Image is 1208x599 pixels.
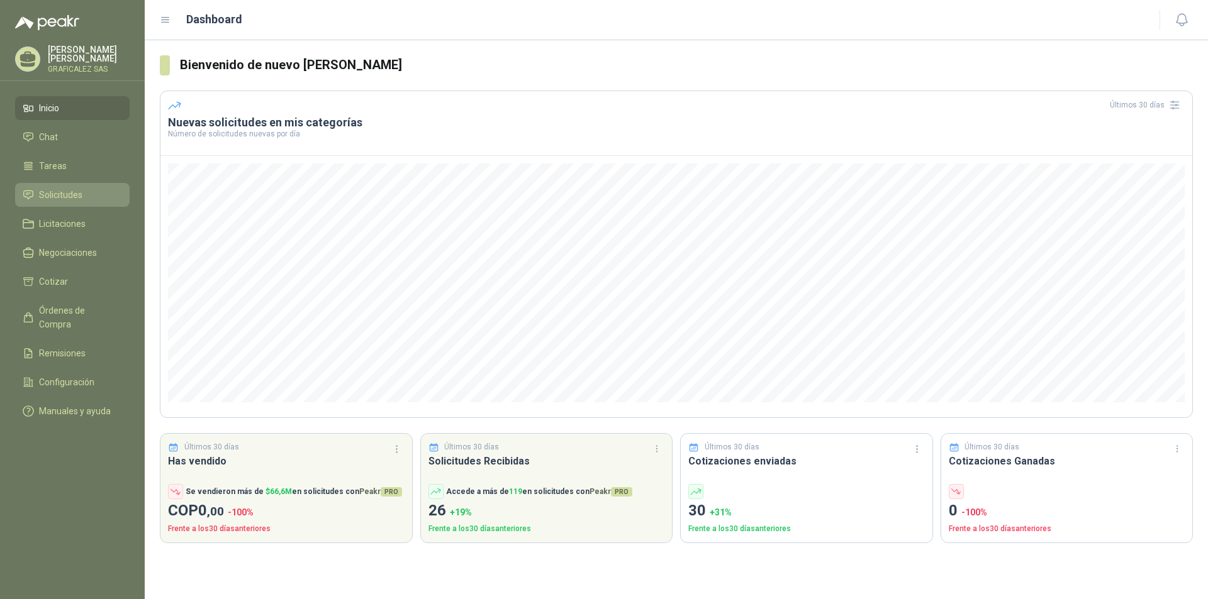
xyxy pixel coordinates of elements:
span: PRO [611,487,632,497]
span: Configuración [39,375,94,389]
span: Chat [39,130,58,144]
span: Tareas [39,159,67,173]
p: Frente a los 30 días anteriores [949,523,1185,535]
span: Manuales y ayuda [39,404,111,418]
span: Peakr [359,487,402,496]
h3: Solicitudes Recibidas [428,453,665,469]
span: -100 % [228,507,254,517]
a: Manuales y ayuda [15,399,130,423]
span: Inicio [39,101,59,115]
p: 26 [428,499,665,523]
p: Frente a los 30 días anteriores [428,523,665,535]
p: Accede a más de en solicitudes con [446,486,632,498]
p: 30 [688,499,925,523]
div: Últimos 30 días [1110,95,1185,115]
span: -100 % [961,507,987,517]
a: Configuración [15,370,130,394]
p: Últimos 30 días [705,441,759,453]
h3: Bienvenido de nuevo [PERSON_NAME] [180,55,1193,75]
p: Últimos 30 días [184,441,239,453]
a: Chat [15,125,130,149]
span: $ 66,6M [266,487,292,496]
p: Últimos 30 días [444,441,499,453]
span: 0 [198,502,224,519]
span: ,00 [207,504,224,519]
span: Órdenes de Compra [39,304,118,331]
span: Solicitudes [39,188,82,202]
p: Frente a los 30 días anteriores [168,523,405,535]
a: Cotizar [15,270,130,294]
span: + 31 % [710,507,732,517]
h1: Dashboard [186,11,242,28]
span: Cotizar [39,275,68,289]
a: Negociaciones [15,241,130,265]
p: 0 [949,499,1185,523]
p: Frente a los 30 días anteriores [688,523,925,535]
p: Se vendieron más de en solicitudes con [186,486,402,498]
h3: Cotizaciones enviadas [688,453,925,469]
span: 119 [509,487,522,496]
a: Órdenes de Compra [15,299,130,336]
span: Remisiones [39,346,86,360]
img: Logo peakr [15,15,79,30]
a: Inicio [15,96,130,120]
a: Tareas [15,154,130,178]
span: + 19 % [450,507,472,517]
span: Peakr [590,487,632,496]
h3: Nuevas solicitudes en mis categorías [168,115,1185,130]
p: Número de solicitudes nuevas por día [168,130,1185,138]
p: COP [168,499,405,523]
span: PRO [381,487,402,497]
h3: Has vendido [168,453,405,469]
span: Licitaciones [39,217,86,231]
a: Remisiones [15,341,130,365]
p: GRAFICALEZ SAS [48,65,130,73]
p: [PERSON_NAME] [PERSON_NAME] [48,45,130,63]
h3: Cotizaciones Ganadas [949,453,1185,469]
span: Negociaciones [39,246,97,260]
a: Licitaciones [15,212,130,236]
p: Últimos 30 días [965,441,1019,453]
a: Solicitudes [15,183,130,207]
